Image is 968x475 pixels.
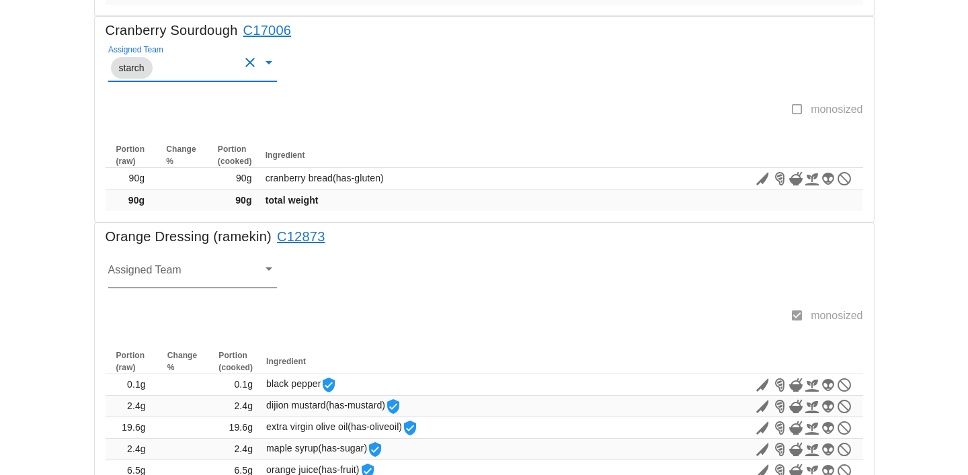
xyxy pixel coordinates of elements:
a: C12873 [272,226,325,247]
th: Change % [157,349,208,374]
span: 90g [236,173,252,183]
span: starch [119,57,145,79]
th: Portion (raw) [106,143,156,168]
span: 19.6g [229,422,253,433]
span: maple syrup [266,443,383,454]
span: (has-sugar) [318,443,367,454]
span: (has-mustard) [326,400,385,411]
div: Assigned TeamstarchClear Assigned Team [108,54,278,81]
span: orange juice [266,464,375,475]
th: Ingredient [263,143,576,168]
div: Assigned Team [108,261,278,288]
a: C17006 [238,19,292,41]
button: Clear Assigned Team [242,54,258,71]
span: 2.4g [234,400,253,411]
span: (has-fruit) [319,464,360,475]
span: dijion mustard [266,400,401,411]
th: Ingredient [264,349,610,374]
td: total weight [263,189,576,211]
td: 90g [207,189,263,211]
th: Portion (cooked) [208,349,264,374]
span: (has-oliveoil) [348,421,402,432]
th: Change % [155,143,207,168]
span: 2.4g [234,443,253,454]
span: cranberry bread [266,173,384,183]
span: black pepper [266,378,337,389]
td: 2.4g [106,439,157,460]
td: 90g [106,168,156,189]
label: Assigned Team [108,45,163,55]
td: 90g [106,189,156,211]
th: Portion (cooked) [207,143,263,168]
th: Portion (raw) [106,349,157,374]
td: 2.4g [106,396,157,417]
td: 19.6g [106,417,157,439]
td: 0.1g [106,374,157,396]
div: Orange Dressing (ramekin) [95,223,874,258]
span: (has-gluten) [333,173,384,183]
span: extra virgin olive oil [266,421,418,432]
div: Cranberry Sourdough [95,17,874,52]
span: 0.1g [234,379,253,390]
